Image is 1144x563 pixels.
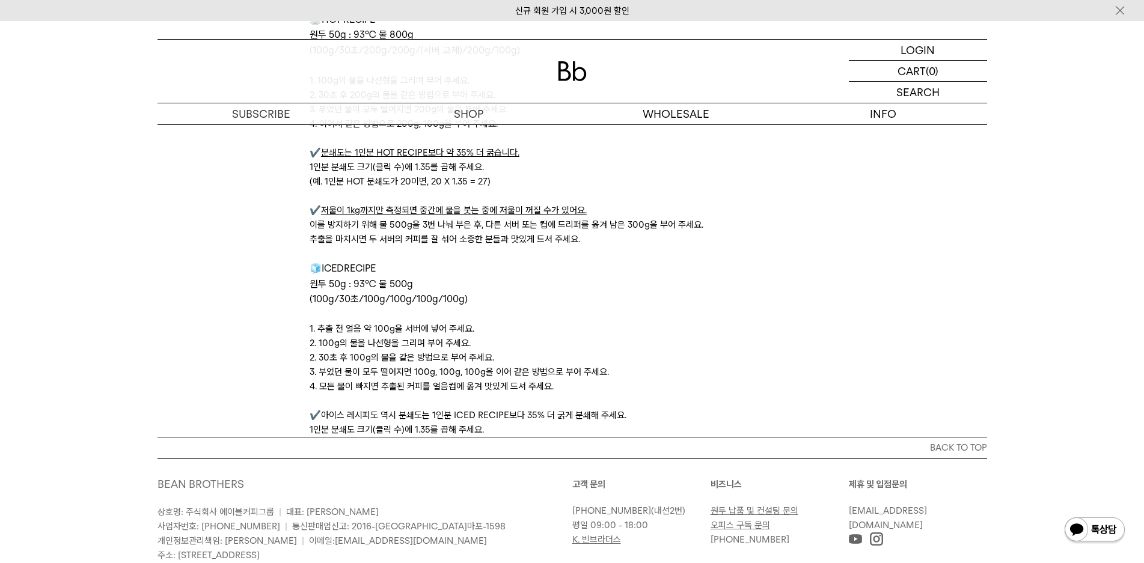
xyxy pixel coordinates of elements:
[711,477,849,491] p: 비즈니스
[310,350,834,365] p: 2. 30초 후 100g의 물을 같은 방법으로 부어 주세요.
[310,336,834,350] p: 2. 100g의 물을 나선형을 그리며 부어 주세요.
[335,535,487,546] a: [EMAIL_ADDRESS][DOMAIN_NAME]
[896,82,940,103] p: SEARCH
[780,103,987,124] p: INFO
[849,40,987,61] a: LOGIN
[310,293,468,305] span: (100g/30초/100g/100g/100g/100g)
[849,505,927,531] a: [EMAIL_ADDRESS][DOMAIN_NAME]
[158,550,260,561] span: 주소: [STREET_ADDRESS]
[158,535,297,546] span: 개인정보관리책임: [PERSON_NAME]
[292,521,506,532] span: 통신판매업신고: 2016-[GEOGRAPHIC_DATA]마포-1598
[572,534,621,545] a: K. 빈브라더스
[898,61,926,81] p: CART
[310,365,834,379] p: 3. 부었던 물이 모두 떨어지면 100g, 100g, 100g을 이어 같은 방법으로 부어 주세요.
[572,505,651,516] a: [PHONE_NUMBER]
[310,379,834,394] p: 4. 모든 물이 빠지면 추출된 커피를 얼음컵에 옮겨 맛있게 드셔 주세요.
[285,521,287,532] span: |
[321,147,519,158] u: 분쇄도는 1인분 HOT RECIPE보다 약 35% 더 굵습니다.
[310,218,834,232] p: 이를 방지하기 위해 물 500g을 3번 나눠 부은 후, 다른 서버 또는 컵에 드리퍼를 옮겨 남은 300g을 부어 주세요.
[279,507,281,517] span: |
[158,507,274,517] span: 상호명: 주식회사 에이블커피그룹
[309,535,487,546] span: 이메일:
[321,205,587,216] u: 저울이 1kg까지만 측정되면 중간에 물을 붓는 중에 저울이 꺼질 수가 있어요.
[310,263,344,274] span: 🧊ICED
[310,408,834,422] p: ✔️아이스 레시피도 역시 분쇄도는 1인분 ICED RECIPE보다 35% 더 굵게 분쇄해 주세요.
[310,422,834,437] p: 1인분 분쇄도 크기(클릭 수)에 1.35를 곱해 주세요.
[310,321,834,336] p: 1. 추출 전 얼음 약 100g을 서버에 넣어 주세요.
[158,103,365,124] a: SUBSCRIBE
[572,518,705,532] p: 평일 09:00 - 18:00
[286,507,379,517] span: 대표: [PERSON_NAME]
[302,535,304,546] span: |
[310,232,834,246] p: 추출을 마치시면 두 서버의 커피를 잘 섞어 소중한 분들과 맛있게 드셔 주세요.
[310,278,413,290] span: 원두 50g : 93℃ 물 500g
[849,477,987,491] p: 제휴 및 입점문의
[711,505,798,516] a: 원두 납품 및 컨설팅 문의
[310,160,834,174] p: 1인분 분쇄도 크기(클릭 수)에 1.35를 곱해 주세요.
[849,61,987,82] a: CART (0)
[572,477,711,491] p: 고객 문의
[572,103,780,124] p: WHOLESALE
[515,5,629,16] a: 신규 회원 가입 시 3,000원 할인
[158,478,244,490] a: BEAN BROTHERS
[310,174,834,189] p: (예. 1인분 HOT 분쇄도가 20이면, 20 X 1.35 = 27)
[310,145,834,160] p: ✔️
[901,40,935,60] p: LOGIN
[365,103,572,124] a: SHOP
[310,203,834,218] p: ✔️
[572,504,705,518] p: (내선2번)
[926,61,938,81] p: (0)
[158,437,987,458] button: BACK TO TOP
[158,521,280,532] span: 사업자번호: [PHONE_NUMBER]
[711,520,770,531] a: 오피스 구독 문의
[344,263,376,274] span: RECIPE
[1063,516,1126,545] img: 카카오톡 채널 1:1 채팅 버튼
[558,61,587,81] img: 로고
[711,534,789,545] a: [PHONE_NUMBER]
